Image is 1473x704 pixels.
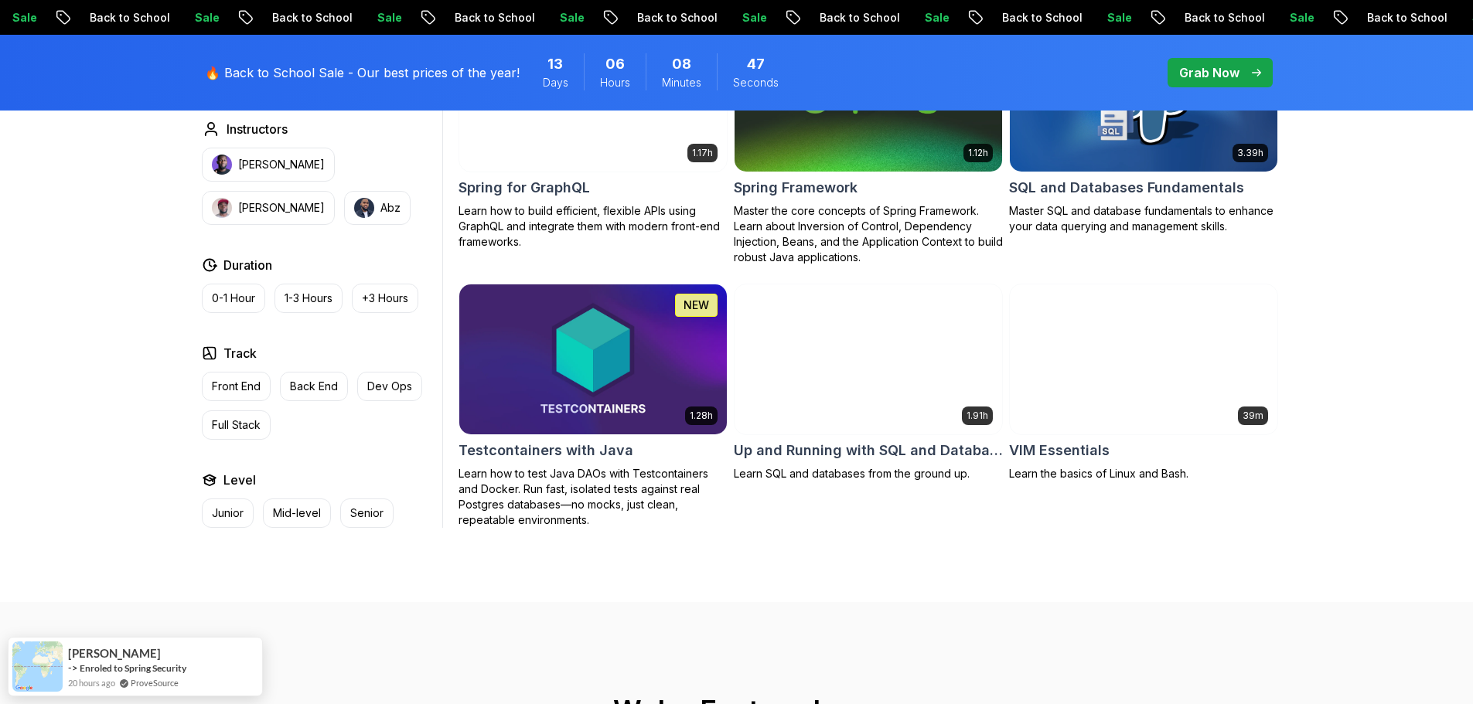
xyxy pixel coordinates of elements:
img: Up and Running with SQL and Databases card [735,284,1002,434]
p: Dev Ops [367,379,412,394]
p: Back to School [1093,10,1199,26]
a: SQL and Databases Fundamentals card3.39hSQL and Databases FundamentalsMaster SQL and database fun... [1009,22,1278,235]
p: Sale [834,10,883,26]
p: Grab Now [1179,63,1239,82]
p: 1.28h [690,410,713,422]
p: Sale [1016,10,1066,26]
p: Back to School [1276,10,1381,26]
button: Senior [340,498,394,528]
p: Back to School [181,10,286,26]
p: Abz [380,200,401,216]
button: Front End [202,372,271,401]
span: 6 Hours [605,53,625,75]
img: VIM Essentials card [1010,284,1277,434]
h2: Instructors [227,120,288,138]
p: Back to School [546,10,651,26]
p: Senior [350,505,384,521]
p: Sale [1199,10,1248,26]
img: instructor img [212,155,232,175]
span: [PERSON_NAME] [68,647,161,660]
a: Spring for GraphQL card1.17hSpring for GraphQLLearn how to build efficient, flexible APIs using G... [459,22,728,250]
p: [PERSON_NAME] [238,200,325,216]
button: 1-3 Hours [274,284,343,313]
p: 1.17h [692,147,713,159]
span: 8 Minutes [672,53,691,75]
p: 0-1 Hour [212,291,255,306]
button: +3 Hours [352,284,418,313]
p: Back to School [363,10,469,26]
p: Sale [286,10,336,26]
h2: Spring Framework [734,177,858,199]
h2: Up and Running with SQL and Databases [734,440,1003,461]
button: instructor imgAbz [344,191,411,225]
span: Minutes [662,75,701,90]
p: Master SQL and database fundamentals to enhance your data querying and management skills. [1009,203,1278,234]
button: Back End [280,372,348,401]
p: Back to School [728,10,834,26]
p: Mid-level [273,505,321,521]
h2: Track [223,344,257,362]
p: 1-3 Hours [285,291,332,306]
span: -> [68,661,78,674]
h2: Testcontainers with Java [459,440,633,461]
a: VIM Essentials card39mVIM EssentialsLearn the basics of Linux and Bash. [1009,284,1278,481]
span: 20 hours ago [68,676,115,689]
p: Sale [469,10,518,26]
p: 1.12h [968,147,988,159]
p: Back to School [911,10,1016,26]
p: Front End [212,379,261,394]
p: 39m [1243,410,1263,422]
p: Back End [290,379,338,394]
img: provesource social proof notification image [12,641,63,692]
h2: SQL and Databases Fundamentals [1009,177,1244,199]
span: Seconds [733,75,779,90]
a: Up and Running with SQL and Databases card1.91hUp and Running with SQL and DatabasesLearn SQL and... [734,284,1003,481]
p: Sale [104,10,153,26]
a: Spring Framework card1.12hSpring FrameworkMaster the core concepts of Spring Framework. Learn abo... [734,22,1003,266]
p: Learn the basics of Linux and Bash. [1009,466,1278,481]
button: instructor img[PERSON_NAME] [202,191,335,225]
p: Sale [651,10,701,26]
h2: Spring for GraphQL [459,177,590,199]
a: Enroled to Spring Security [80,662,186,674]
a: ProveSource [131,676,179,689]
img: instructor img [354,198,374,218]
button: Mid-level [263,498,331,528]
p: Full Stack [212,417,261,433]
p: 3.39h [1237,147,1263,159]
span: Days [543,75,568,90]
p: 🔥 Back to School Sale - Our best prices of the year! [205,63,520,82]
button: Junior [202,498,254,528]
span: 47 Seconds [747,53,765,75]
p: 1.91h [967,410,988,422]
img: Testcontainers with Java card [459,284,727,434]
button: Full Stack [202,410,271,440]
p: Junior [212,505,244,521]
p: Learn how to build efficient, flexible APIs using GraphQL and integrate them with modern front-en... [459,203,728,250]
a: Testcontainers with Java card1.28hNEWTestcontainers with JavaLearn how to test Java DAOs with Tes... [459,284,728,528]
img: instructor img [212,198,232,218]
button: instructor img[PERSON_NAME] [202,148,335,182]
p: NEW [684,298,709,313]
p: Learn SQL and databases from the ground up. [734,466,1003,481]
p: Sale [1381,10,1430,26]
span: Hours [600,75,630,90]
p: Learn how to test Java DAOs with Testcontainers and Docker. Run fast, isolated tests against real... [459,466,728,528]
p: +3 Hours [362,291,408,306]
h2: Level [223,471,256,489]
span: 13 Days [547,53,563,75]
h2: VIM Essentials [1009,440,1110,461]
button: Dev Ops [357,372,422,401]
p: [PERSON_NAME] [238,157,325,172]
h2: Duration [223,256,272,274]
p: Master the core concepts of Spring Framework. Learn about Inversion of Control, Dependency Inject... [734,203,1003,265]
button: 0-1 Hour [202,284,265,313]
